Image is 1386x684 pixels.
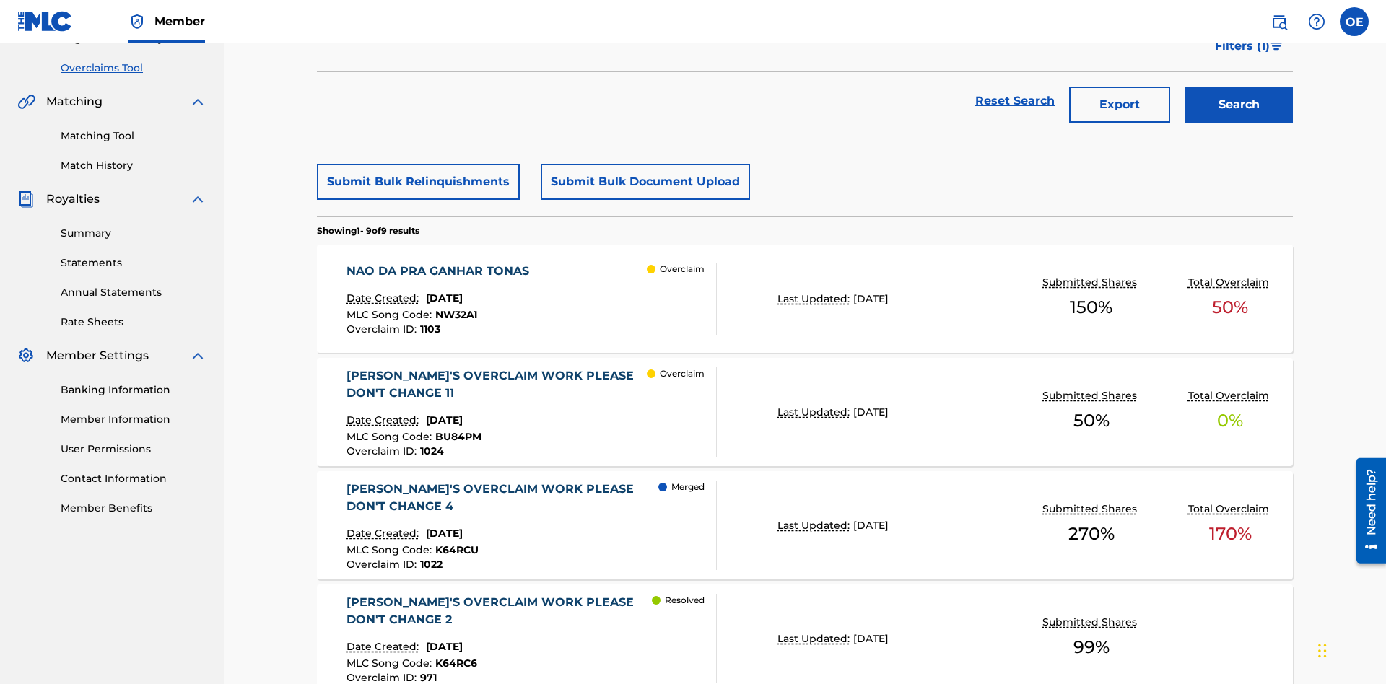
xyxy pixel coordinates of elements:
[1042,501,1141,517] p: Submitted Shares
[61,61,206,76] a: Overclaims Tool
[1270,42,1283,51] img: filter
[1185,87,1293,123] button: Search
[317,358,1293,466] a: [PERSON_NAME]'S OVERCLAIM WORK PLEASE DON'T CHANGE 11Date Created:[DATE]MLC Song Code:BU84PMOverc...
[61,128,206,144] a: Matching Tool
[17,11,73,32] img: MLC Logo
[346,413,422,428] p: Date Created:
[17,347,35,364] img: Member Settings
[1042,388,1141,403] p: Submitted Shares
[346,367,648,402] div: [PERSON_NAME]'S OVERCLAIM WORK PLEASE DON'T CHANGE 11
[346,657,435,670] span: MLC Song Code :
[853,519,889,532] span: [DATE]
[1188,275,1273,290] p: Total Overclaim
[189,93,206,110] img: expand
[346,671,420,684] span: Overclaim ID :
[1188,501,1273,517] p: Total Overclaim
[1308,13,1325,30] img: help
[435,308,477,321] span: NW32A1
[317,245,1293,353] a: NAO DA PRA GANHAR TONASDate Created:[DATE]MLC Song Code:NW32A1Overclaim ID:1103 OverclaimLast Upd...
[426,640,463,653] span: [DATE]
[777,291,853,307] p: Last Updated:
[46,190,100,208] span: Royalties
[61,226,206,241] a: Summary
[1188,388,1273,403] p: Total Overclaim
[1206,28,1293,64] button: Filters (1)
[1068,521,1115,547] span: 270 %
[1265,7,1294,36] a: Public Search
[1217,408,1243,434] span: 0 %
[1314,615,1386,684] iframe: Chat Widget
[61,382,206,398] a: Banking Information
[541,164,750,200] button: Submit Bulk Document Upload
[61,255,206,271] a: Statements
[435,430,481,443] span: BU84PM
[1302,7,1331,36] div: Help
[346,558,420,571] span: Overclaim ID :
[420,558,443,571] span: 1022
[317,164,520,200] button: Submit Bulk Relinquishments
[346,308,435,321] span: MLC Song Code :
[1346,452,1386,571] iframe: Resource Center
[1073,408,1110,434] span: 50 %
[346,526,422,541] p: Date Created:
[435,657,477,670] span: K64RC6
[346,543,435,556] span: MLC Song Code :
[420,323,440,336] span: 1103
[1042,615,1141,630] p: Submitted Shares
[777,405,853,420] p: Last Updated:
[317,471,1293,579] a: [PERSON_NAME]'S OVERCLAIM WORK PLEASE DON'T CHANGE 4Date Created:[DATE]MLC Song Code:K64RCUOvercl...
[1215,38,1270,55] span: Filters ( 1 )
[61,471,206,486] a: Contact Information
[853,405,889,418] span: [DATE]
[61,412,206,427] a: Member Information
[435,543,479,556] span: K64RCU
[1070,294,1112,320] span: 150 %
[426,291,463,304] span: [DATE]
[61,285,206,300] a: Annual Statements
[346,291,422,306] p: Date Created:
[426,413,463,426] span: [DATE]
[189,347,206,364] img: expand
[853,292,889,305] span: [DATE]
[346,639,422,654] p: Date Created:
[46,347,149,364] span: Member Settings
[968,85,1062,117] a: Reset Search
[1209,521,1252,547] span: 170 %
[61,158,206,173] a: Match History
[777,631,853,646] p: Last Updated:
[1069,87,1170,123] button: Export
[346,323,420,336] span: Overclaim ID :
[17,93,35,110] img: Matching
[1073,634,1110,660] span: 99 %
[346,481,659,515] div: [PERSON_NAME]'S OVERCLAIM WORK PLEASE DON'T CHANGE 4
[420,671,437,684] span: 971
[154,13,205,30] span: Member
[1340,7,1369,36] div: User Menu
[128,13,146,30] img: Top Rightsholder
[61,315,206,330] a: Rate Sheets
[317,224,419,237] p: Showing 1 - 9 of 9 results
[61,442,206,457] a: User Permissions
[660,367,705,380] p: Overclaim
[61,501,206,516] a: Member Benefits
[1212,294,1248,320] span: 50 %
[426,527,463,540] span: [DATE]
[17,190,35,208] img: Royalties
[660,263,705,276] p: Overclaim
[346,444,420,457] span: Overclaim ID :
[346,430,435,443] span: MLC Song Code :
[46,93,103,110] span: Matching
[853,632,889,645] span: [DATE]
[1042,275,1141,290] p: Submitted Shares
[1318,629,1327,672] div: Drag
[1270,13,1288,30] img: search
[346,594,653,628] div: [PERSON_NAME]'S OVERCLAIM WORK PLEASE DON'T CHANGE 2
[777,518,853,533] p: Last Updated:
[671,481,705,494] p: Merged
[189,190,206,208] img: expand
[665,594,705,607] p: Resolved
[346,263,536,280] div: NAO DA PRA GANHAR TONAS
